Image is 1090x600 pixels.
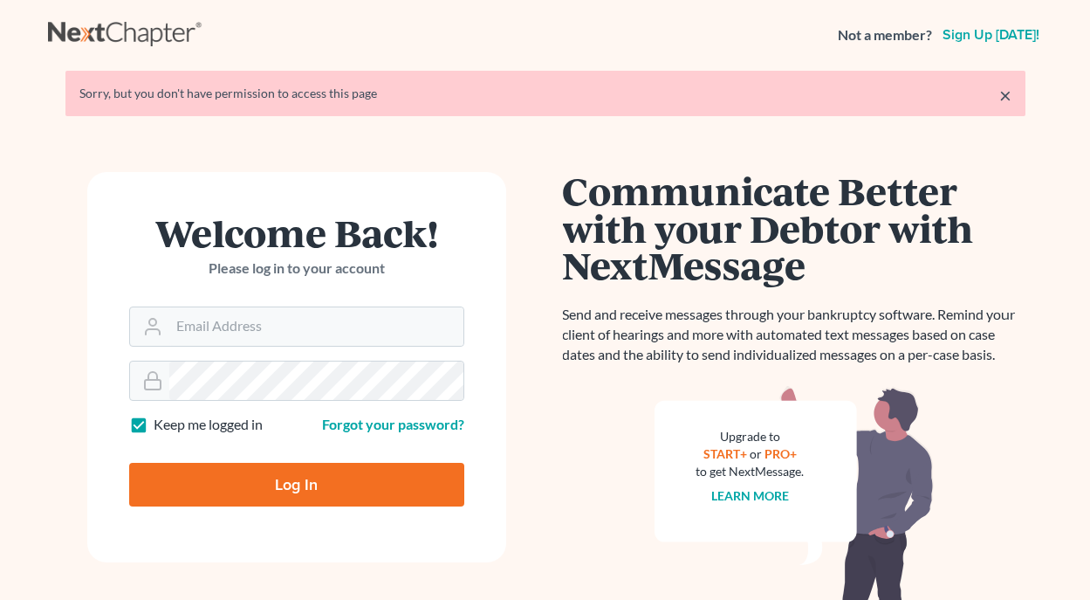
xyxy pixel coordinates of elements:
a: Forgot your password? [322,416,464,432]
div: Sorry, but you don't have permission to access this page [79,85,1011,102]
input: Email Address [169,307,463,346]
div: Upgrade to [696,428,805,445]
a: Learn more [711,488,789,503]
p: Send and receive messages through your bankruptcy software. Remind your client of hearings and mo... [563,305,1025,365]
p: Please log in to your account [129,259,464,279]
input: Log In [129,463,464,507]
h1: Communicate Better with your Debtor with NextMessage [563,172,1025,284]
h1: Welcome Back! [129,214,464,252]
a: START+ [703,446,747,461]
span: or [750,446,762,461]
div: to get NextMessage. [696,463,805,480]
label: Keep me logged in [154,415,263,435]
a: × [999,85,1011,106]
a: Sign up [DATE]! [939,28,1043,42]
strong: Not a member? [838,25,932,45]
a: PRO+ [764,446,797,461]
